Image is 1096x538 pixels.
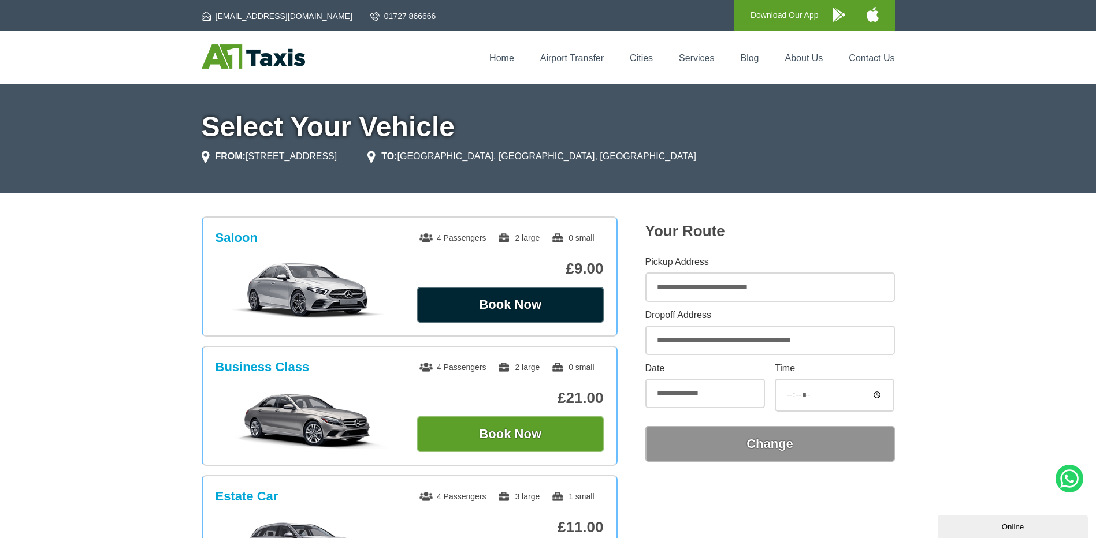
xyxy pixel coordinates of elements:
button: Book Now [417,416,604,452]
p: £21.00 [417,389,604,407]
a: Contact Us [849,53,894,63]
span: 2 large [497,363,540,372]
h3: Business Class [216,360,310,375]
a: About Us [785,53,823,63]
img: A1 Taxis Android App [833,8,845,22]
h3: Estate Car [216,489,278,504]
iframe: chat widget [938,513,1090,538]
button: Book Now [417,287,604,323]
p: £9.00 [417,260,604,278]
p: Download Our App [751,8,819,23]
li: [GEOGRAPHIC_DATA], [GEOGRAPHIC_DATA], [GEOGRAPHIC_DATA] [367,150,696,163]
label: Dropoff Address [645,311,895,320]
a: Blog [740,53,759,63]
label: Time [775,364,894,373]
a: Services [679,53,714,63]
span: 0 small [551,363,594,372]
a: Home [489,53,514,63]
span: 4 Passengers [419,233,486,242]
img: A1 Taxis iPhone App [867,7,879,22]
label: Date [645,364,765,373]
a: [EMAIL_ADDRESS][DOMAIN_NAME] [202,10,352,22]
li: [STREET_ADDRESS] [202,150,337,163]
span: 1 small [551,492,594,501]
h2: Your Route [645,222,895,240]
span: 3 large [497,492,540,501]
img: A1 Taxis St Albans LTD [202,44,305,69]
a: Airport Transfer [540,53,604,63]
a: 01727 866666 [370,10,436,22]
label: Pickup Address [645,257,895,267]
strong: TO: [381,151,397,161]
button: Change [645,426,895,462]
span: 4 Passengers [419,363,486,372]
p: £11.00 [417,518,604,536]
span: 4 Passengers [419,492,486,501]
a: Cities [630,53,653,63]
strong: FROM: [216,151,246,161]
img: Saloon [221,261,395,319]
img: Business Class [221,391,395,449]
h1: Select Your Vehicle [202,113,895,141]
span: 2 large [497,233,540,242]
span: 0 small [551,233,594,242]
h3: Saloon [216,230,258,245]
